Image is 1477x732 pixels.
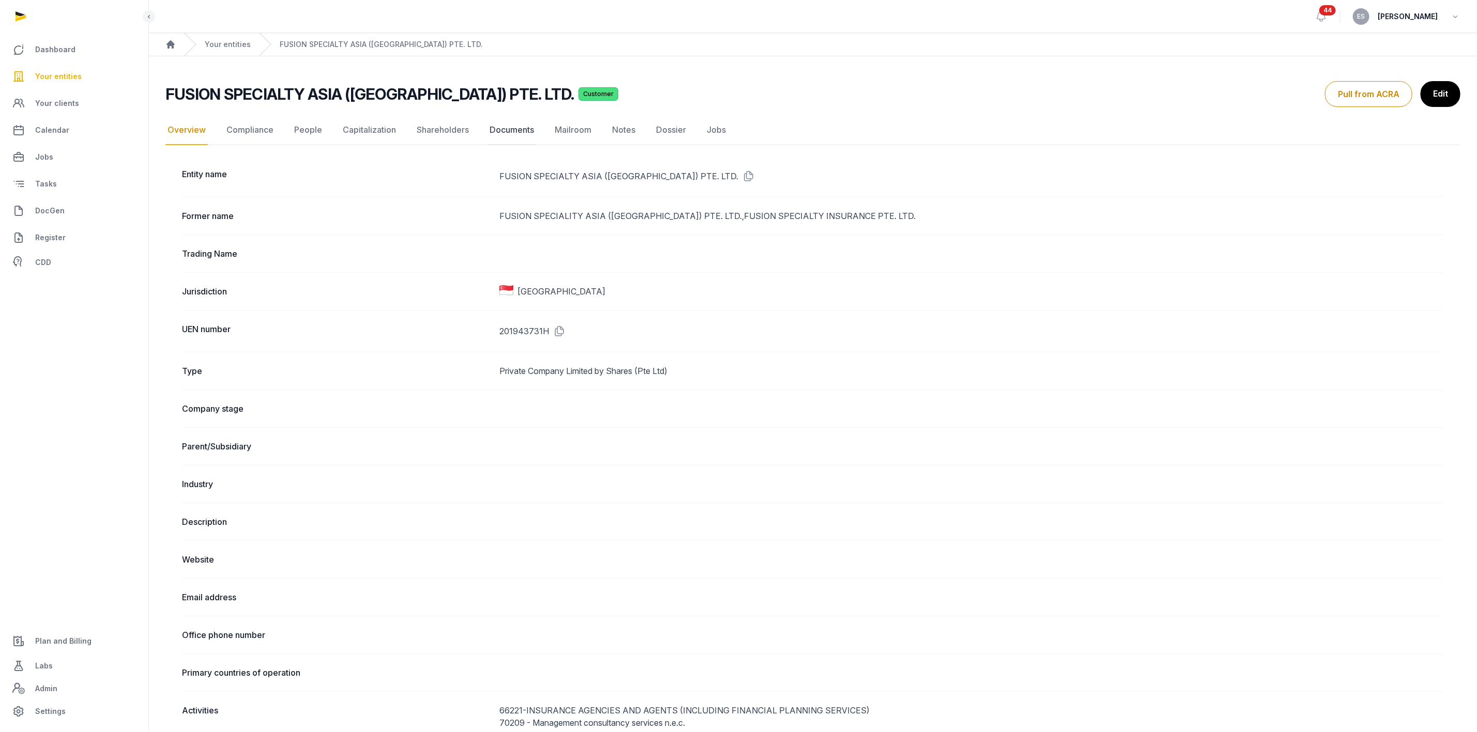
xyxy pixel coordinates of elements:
[182,402,491,415] dt: Company stage
[149,33,1477,56] nav: Breadcrumb
[705,115,728,145] a: Jobs
[578,87,618,101] span: Customer
[182,591,491,603] dt: Email address
[610,115,637,145] a: Notes
[35,124,69,136] span: Calendar
[165,115,208,145] a: Overview
[8,118,140,143] a: Calendar
[8,252,140,273] a: CDD
[182,629,491,641] dt: Office phone number
[415,115,471,145] a: Shareholders
[182,440,491,453] dt: Parent/Subsidiary
[35,178,57,190] span: Tasks
[182,478,491,490] dt: Industry
[8,172,140,196] a: Tasks
[8,198,140,223] a: DocGen
[35,660,53,672] span: Labs
[1358,13,1365,20] span: ES
[8,653,140,678] a: Labs
[8,145,140,169] a: Jobs
[8,699,140,724] a: Settings
[499,210,1444,222] dd: FUSION SPECIALITY ASIA ([GEOGRAPHIC_DATA]) PTE. LTD.,FUSION SPECIALTY INSURANCE PTE. LTD.
[182,168,491,184] dt: Entity name
[553,115,593,145] a: Mailroom
[499,365,1444,377] dd: Private Company Limited by Shares (Pte Ltd)
[499,168,1444,184] dd: FUSION SPECIALTY ASIA ([GEOGRAPHIC_DATA]) PTE. LTD.
[8,678,140,699] a: Admin
[35,682,57,695] span: Admin
[1325,81,1412,107] button: Pull from ACRA
[182,704,491,729] dt: Activities
[8,629,140,653] a: Plan and Billing
[35,231,66,244] span: Register
[182,365,491,377] dt: Type
[280,39,483,50] a: FUSION SPECIALTY ASIA ([GEOGRAPHIC_DATA]) PTE. LTD.
[341,115,398,145] a: Capitalization
[8,64,140,89] a: Your entities
[182,285,491,298] dt: Jurisdiction
[182,516,491,528] dt: Description
[499,323,1444,339] dd: 201943731H
[35,70,82,83] span: Your entities
[165,115,1460,145] nav: Tabs
[499,704,1444,717] div: 66221-INSURANCE AGENCIES AND AGENTS (INCLUDING FINANCIAL PLANNING SERVICES)
[1378,10,1438,23] span: [PERSON_NAME]
[35,151,53,163] span: Jobs
[165,85,574,103] h2: FUSION SPECIALTY ASIA ([GEOGRAPHIC_DATA]) PTE. LTD.
[182,553,491,566] dt: Website
[182,666,491,679] dt: Primary countries of operation
[517,285,605,298] span: [GEOGRAPHIC_DATA]
[35,705,66,718] span: Settings
[182,210,491,222] dt: Former name
[224,115,276,145] a: Compliance
[8,37,140,62] a: Dashboard
[8,225,140,250] a: Register
[35,97,79,110] span: Your clients
[182,247,491,260] dt: Trading Name
[654,115,688,145] a: Dossier
[35,635,92,647] span: Plan and Billing
[35,205,65,217] span: DocGen
[292,115,324,145] a: People
[1421,81,1460,107] a: Edit
[35,256,51,269] span: CDD
[35,43,75,56] span: Dashboard
[205,39,251,50] a: Your entities
[499,717,1444,729] div: 70209 - Management consultancy services n.e.c.
[8,91,140,116] a: Your clients
[1353,8,1369,25] button: ES
[182,323,491,339] dt: UEN number
[488,115,536,145] a: Documents
[1319,5,1336,15] span: 44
